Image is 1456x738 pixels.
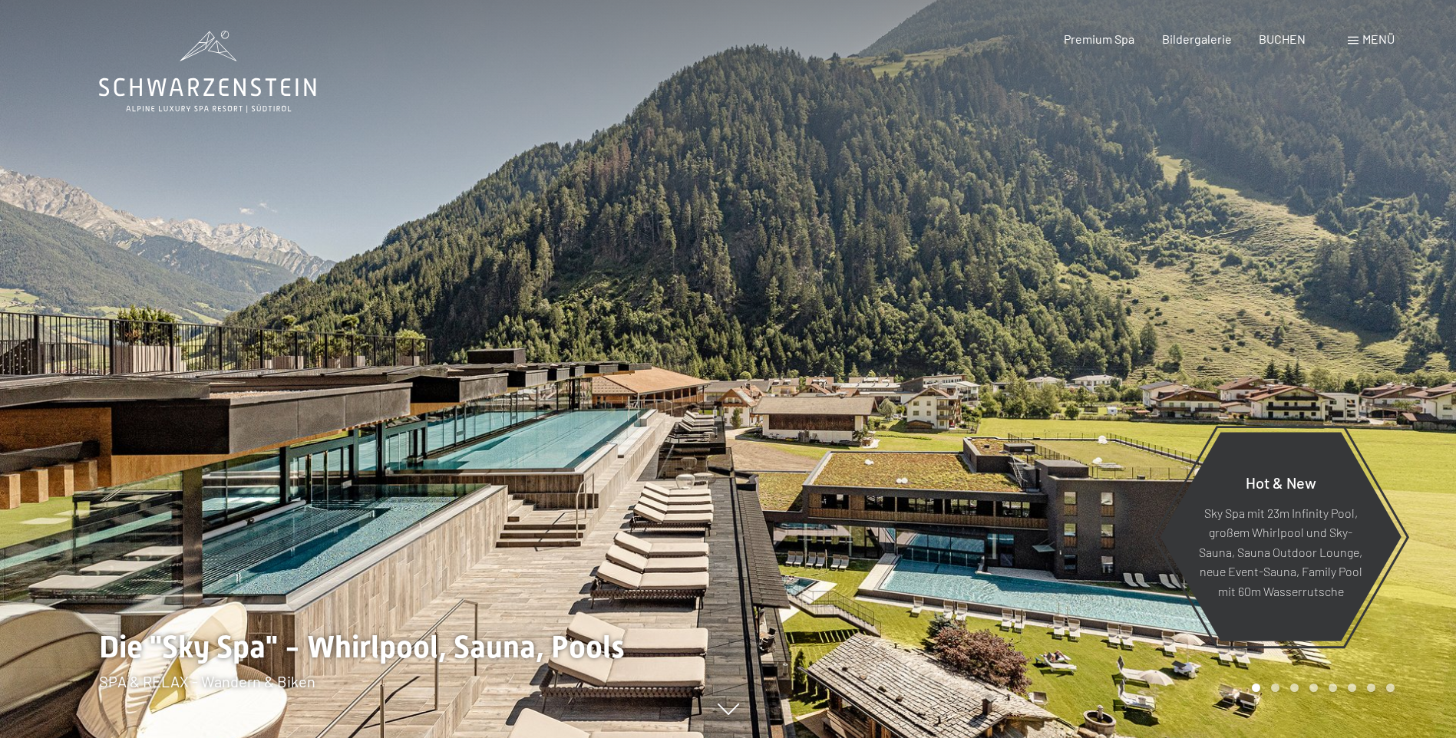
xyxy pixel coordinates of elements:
div: Carousel Page 8 [1386,684,1395,692]
div: Carousel Page 6 [1348,684,1356,692]
span: Menü [1362,31,1395,46]
a: Hot & New Sky Spa mit 23m Infinity Pool, großem Whirlpool und Sky-Sauna, Sauna Outdoor Lounge, ne... [1159,431,1402,642]
p: Sky Spa mit 23m Infinity Pool, großem Whirlpool und Sky-Sauna, Sauna Outdoor Lounge, neue Event-S... [1197,502,1364,601]
div: Carousel Page 2 [1271,684,1279,692]
a: Bildergalerie [1162,31,1232,46]
a: Premium Spa [1064,31,1134,46]
div: Carousel Page 7 [1367,684,1375,692]
div: Carousel Page 3 [1290,684,1299,692]
div: Carousel Page 4 [1309,684,1318,692]
div: Carousel Page 5 [1329,684,1337,692]
div: Carousel Pagination [1246,684,1395,692]
a: BUCHEN [1259,31,1306,46]
span: Hot & New [1246,473,1316,491]
div: Carousel Page 1 (Current Slide) [1252,684,1260,692]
